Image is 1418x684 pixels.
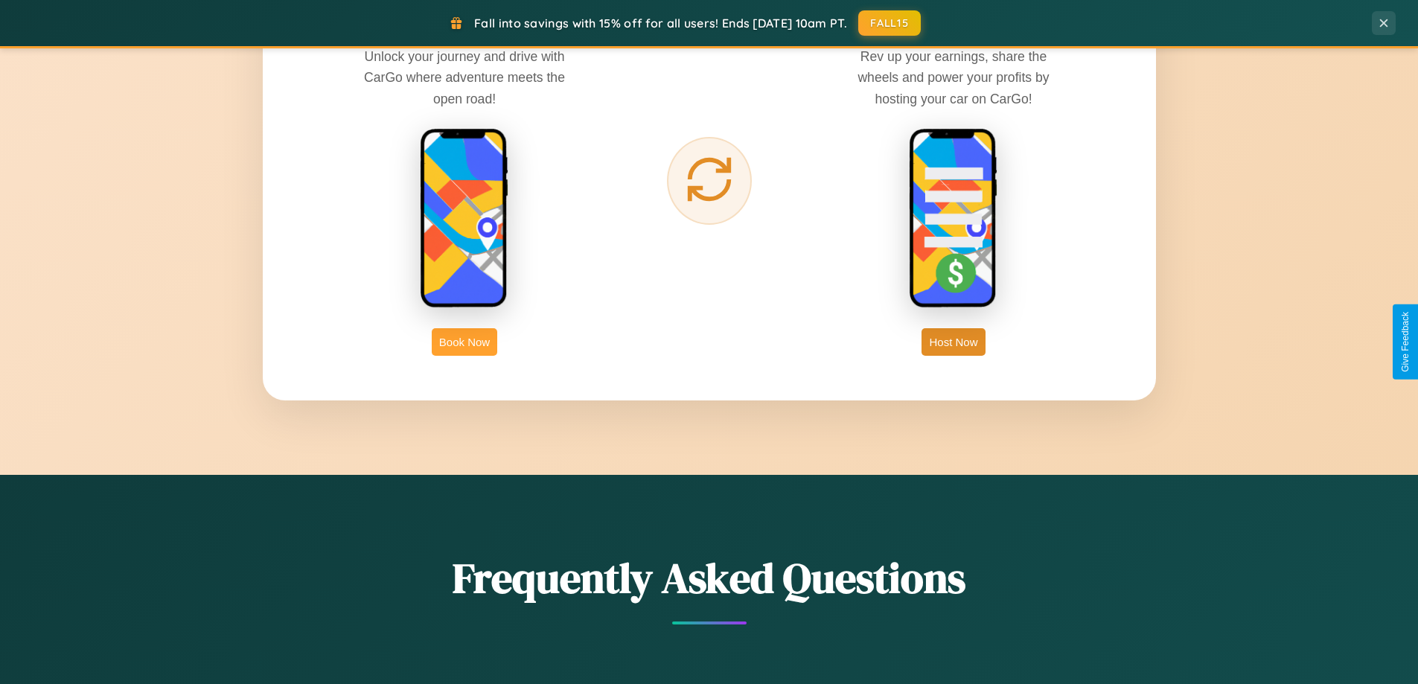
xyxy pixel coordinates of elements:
img: rent phone [420,128,509,310]
p: Unlock your journey and drive with CarGo where adventure meets the open road! [353,46,576,109]
span: Fall into savings with 15% off for all users! Ends [DATE] 10am PT. [474,16,847,31]
img: host phone [909,128,998,310]
h2: Frequently Asked Questions [263,549,1156,607]
button: Host Now [922,328,985,356]
p: Rev up your earnings, share the wheels and power your profits by hosting your car on CarGo! [842,46,1065,109]
button: FALL15 [858,10,921,36]
button: Book Now [432,328,497,356]
div: Give Feedback [1400,312,1411,372]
